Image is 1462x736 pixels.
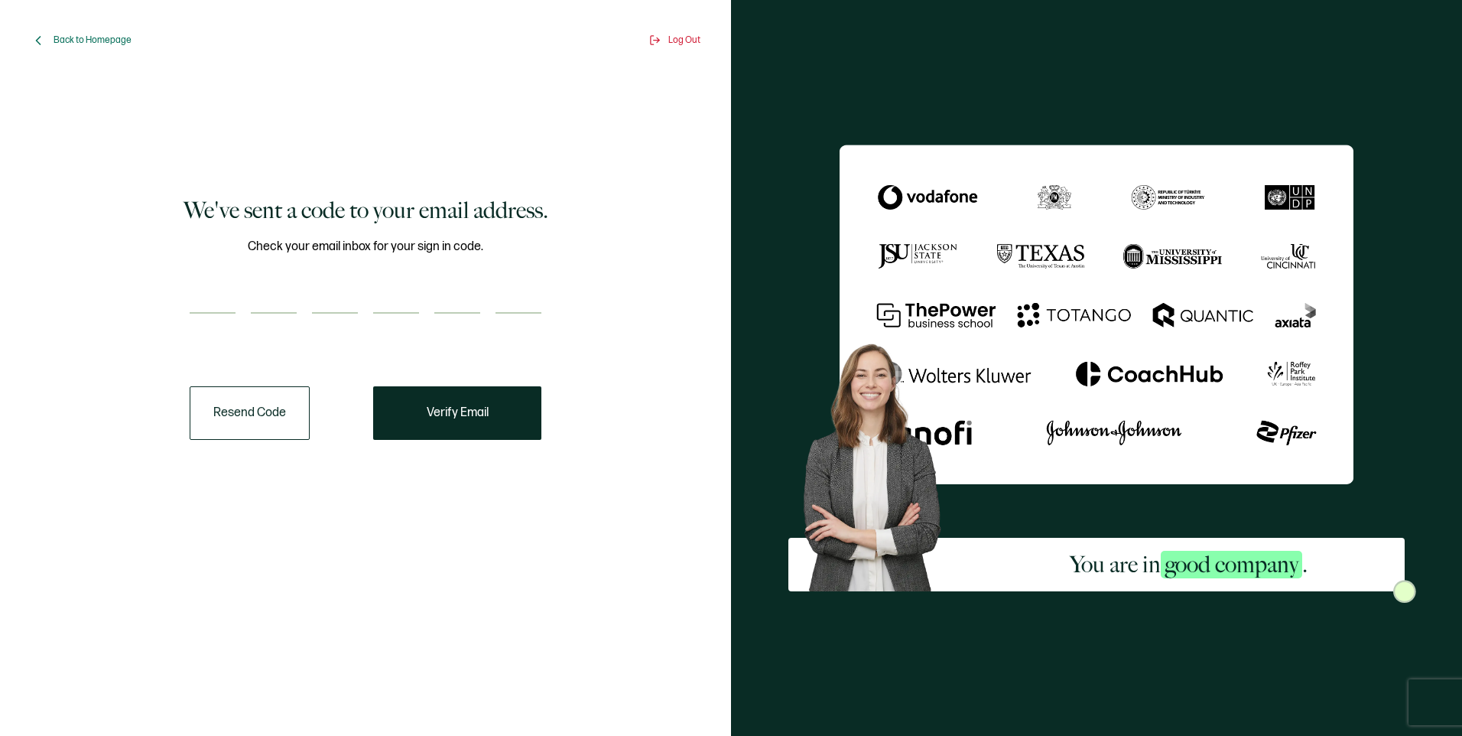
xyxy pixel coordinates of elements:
[1207,563,1462,736] iframe: Chat Widget
[1161,551,1302,578] span: good company
[1070,549,1308,580] h2: You are in .
[248,237,483,256] span: Check your email inbox for your sign in code.
[184,195,548,226] h1: We've sent a code to your email address.
[373,386,541,440] button: Verify Email
[190,386,310,440] button: Resend Code
[668,34,700,46] span: Log Out
[840,145,1353,484] img: Sertifier We've sent a code to your email address.
[788,331,973,591] img: Sertifier Signup - You are in <span class="strong-h">good company</span>. Hero
[427,407,489,419] span: Verify Email
[54,34,132,46] span: Back to Homepage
